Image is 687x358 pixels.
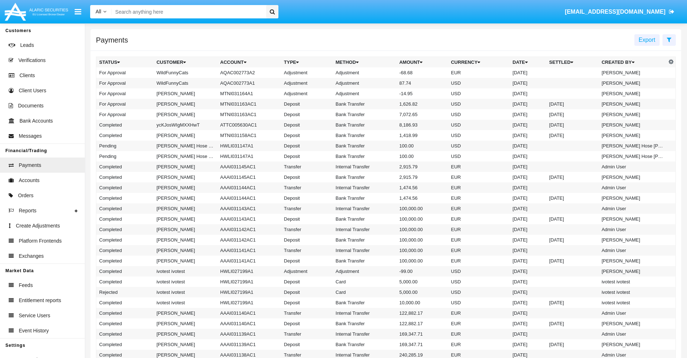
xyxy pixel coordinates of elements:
[333,287,397,297] td: Card
[217,193,281,203] td: AAAI031144AC1
[217,318,281,329] td: AAAI031140AC1
[448,266,510,277] td: USD
[448,88,510,99] td: USD
[396,214,448,224] td: 100,000.00
[333,297,397,308] td: Bank Transfer
[217,245,281,256] td: AAAI031141AC1
[281,78,333,88] td: Adjustment
[599,162,666,172] td: Admin User
[599,297,666,308] td: ivotest ivotest
[154,182,217,193] td: [PERSON_NAME]
[154,162,217,172] td: [PERSON_NAME]
[19,312,50,319] span: Service Users
[599,339,666,350] td: [PERSON_NAME]
[333,141,397,151] td: Bank Transfer
[396,172,448,182] td: 2,915.79
[154,57,217,68] th: Customer
[16,222,60,230] span: Create Adjustments
[19,162,41,169] span: Payments
[396,318,448,329] td: 122,882.17
[19,177,40,184] span: Accounts
[396,287,448,297] td: 5,000.00
[448,308,510,318] td: EUR
[396,329,448,339] td: 169,347.71
[281,172,333,182] td: Deposit
[510,297,546,308] td: [DATE]
[217,78,281,88] td: AQAC002773A1
[96,182,154,193] td: Completed
[281,235,333,245] td: Deposit
[510,130,546,141] td: [DATE]
[154,141,217,151] td: [PERSON_NAME] Hose [PERSON_NAME] Papatya
[281,245,333,256] td: Transfer
[281,214,333,224] td: Deposit
[96,214,154,224] td: Completed
[96,162,154,172] td: Completed
[448,318,510,329] td: EUR
[396,99,448,109] td: 1,626.82
[281,182,333,193] td: Transfer
[154,99,217,109] td: [PERSON_NAME]
[281,318,333,329] td: Deposit
[448,151,510,162] td: USD
[599,277,666,287] td: ivotest ivotest
[217,339,281,350] td: AAAI031139AC1
[333,172,397,182] td: Bank Transfer
[599,329,666,339] td: Admin User
[96,339,154,350] td: Completed
[565,9,665,15] span: [EMAIL_ADDRESS][DOMAIN_NAME]
[96,256,154,266] td: Completed
[448,172,510,182] td: EUR
[448,277,510,287] td: USD
[510,266,546,277] td: [DATE]
[281,277,333,287] td: Deposit
[448,224,510,235] td: EUR
[281,203,333,214] td: Transfer
[281,120,333,130] td: Deposit
[396,151,448,162] td: 100.00
[333,308,397,318] td: Internal Transfer
[448,245,510,256] td: EUR
[396,277,448,287] td: 5,000.00
[154,130,217,141] td: [PERSON_NAME]
[599,214,666,224] td: [PERSON_NAME]
[333,329,397,339] td: Internal Transfer
[510,172,546,182] td: [DATE]
[448,193,510,203] td: EUR
[510,120,546,130] td: [DATE]
[281,266,333,277] td: Adjustment
[217,67,281,78] td: AQAC002773A2
[546,130,599,141] td: [DATE]
[510,256,546,266] td: [DATE]
[448,339,510,350] td: EUR
[281,329,333,339] td: Transfer
[217,214,281,224] td: AAAI031143AC1
[154,339,217,350] td: [PERSON_NAME]
[154,266,217,277] td: ivotest ivotest
[281,130,333,141] td: Deposit
[154,318,217,329] td: [PERSON_NAME]
[546,99,599,109] td: [DATE]
[599,151,666,162] td: [PERSON_NAME] Hose [PERSON_NAME] Papatya
[154,67,217,78] td: WildFunnyCats
[19,72,35,79] span: Clients
[96,287,154,297] td: Rejected
[281,67,333,78] td: Adjustment
[448,78,510,88] td: USD
[217,297,281,308] td: HWLI027199A1
[396,78,448,88] td: 87.74
[217,266,281,277] td: HWLI027199A1
[510,214,546,224] td: [DATE]
[281,88,333,99] td: Adjustment
[154,287,217,297] td: ivotest ivotest
[599,130,666,141] td: [PERSON_NAME]
[510,78,546,88] td: [DATE]
[510,57,546,68] th: Date
[396,67,448,78] td: -68.68
[333,203,397,214] td: Internal Transfer
[562,2,678,22] a: [EMAIL_ADDRESS][DOMAIN_NAME]
[333,235,397,245] td: Bank Transfer
[333,78,397,88] td: Adjustment
[448,120,510,130] td: USD
[96,141,154,151] td: Pending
